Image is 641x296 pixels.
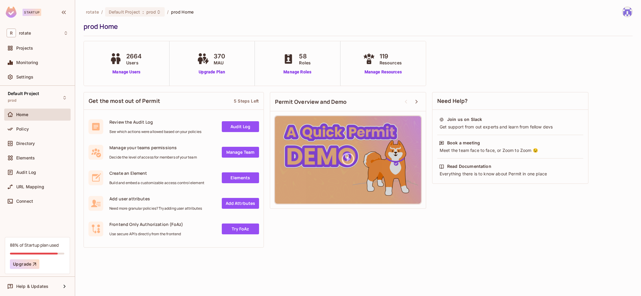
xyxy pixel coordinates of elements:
[7,29,16,37] span: R
[299,60,311,66] span: Roles
[126,52,142,61] span: 2664
[109,129,201,134] span: See which actions were allowed based on your policies
[222,198,259,209] a: Add Attrbutes
[10,242,59,248] div: 88% of Startup plan used
[380,52,402,61] span: 119
[447,140,480,146] div: Book a meeting
[109,206,202,211] span: Need more granular policies? Try adding user attributes
[234,98,259,104] div: 5 Steps Left
[439,171,581,177] div: Everything there is to know about Permit in one place
[222,224,259,234] a: Try FoAz
[142,10,144,14] span: :
[447,163,491,169] div: Read Documentation
[299,52,311,61] span: 58
[101,9,103,15] li: /
[16,75,33,79] span: Settings
[16,46,33,51] span: Projects
[109,180,204,185] span: Build and embed a customizable access control element
[109,9,140,15] span: Default Project
[275,98,347,106] span: Permit Overview and Demo
[16,170,36,175] span: Audit Log
[16,112,29,117] span: Home
[109,155,197,160] span: Decide the level of access for members of your team
[437,97,468,105] span: Need Help?
[622,7,632,17] img: yoongjia@letsrotate.com
[19,31,31,35] span: Workspace: rotate
[89,97,160,105] span: Get the most out of Permit
[146,9,156,15] span: prod
[16,184,44,189] span: URL Mapping
[222,121,259,132] a: Audit Log
[109,221,183,227] span: Frontend Only Authorization (FoAz)
[380,60,402,66] span: Resources
[16,60,38,65] span: Monitoring
[108,69,145,75] a: Manage Users
[214,60,225,66] span: MAU
[222,147,259,158] a: Manage Team
[439,147,581,153] div: Meet the team face to face, or Zoom to Zoom 😉
[109,170,204,176] span: Create an Element
[16,156,35,160] span: Elements
[109,196,202,202] span: Add user attributes
[447,116,482,122] div: Join us on Slack
[8,98,17,103] span: prod
[171,9,194,15] span: prod Home
[167,9,169,15] li: /
[84,22,630,31] div: prod Home
[222,172,259,183] a: Elements
[16,141,35,146] span: Directory
[109,119,201,125] span: Review the Audit Log
[16,284,48,289] span: Help & Updates
[8,91,39,96] span: Default Project
[214,52,225,61] span: 370
[23,9,41,16] div: Startup
[6,7,17,18] img: SReyMgAAAABJRU5ErkJggg==
[16,199,33,204] span: Connect
[281,69,314,75] a: Manage Roles
[10,259,39,269] button: Upgrade
[109,145,197,150] span: Manage your teams permissions
[439,124,581,130] div: Get support from out experts and learn from fellow devs
[126,60,142,66] span: Users
[362,69,405,75] a: Manage Resources
[109,232,183,236] span: Use secure API's directly from the frontend
[16,127,29,131] span: Policy
[196,69,228,75] a: Upgrade Plan
[86,9,99,15] span: the active workspace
